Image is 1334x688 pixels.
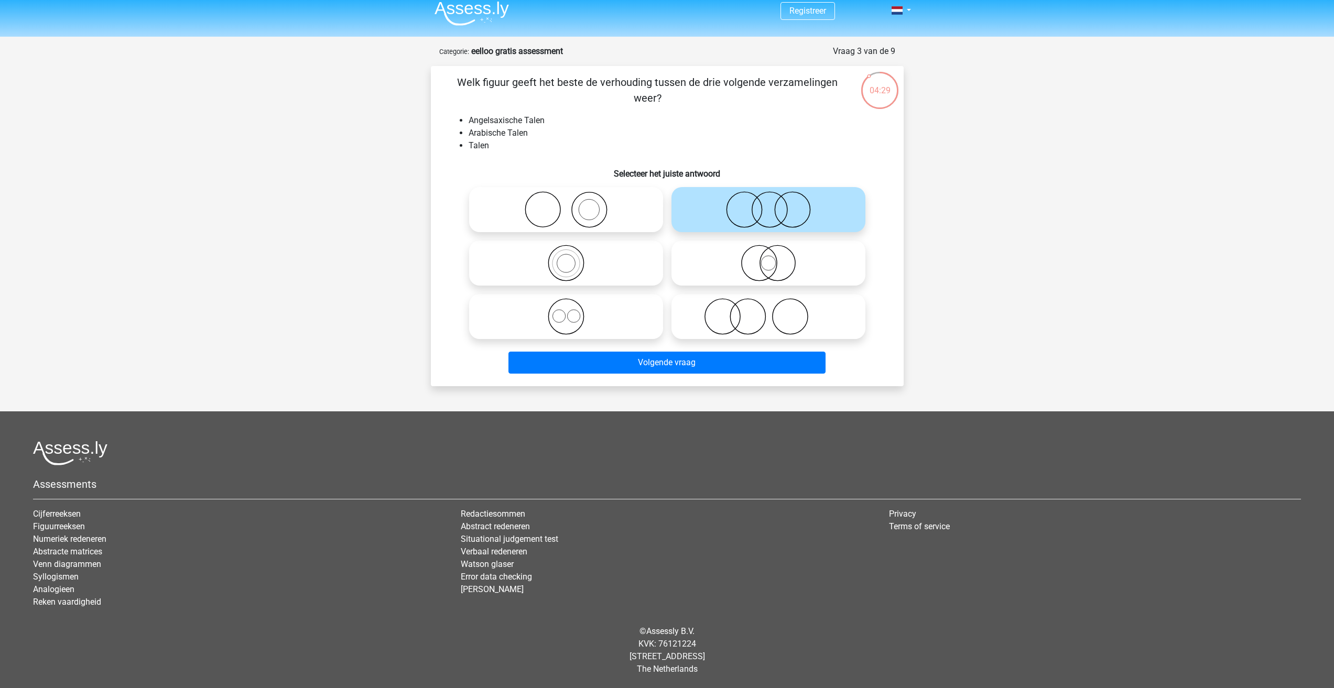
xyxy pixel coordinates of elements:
[508,352,826,374] button: Volgende vraag
[33,478,1301,490] h5: Assessments
[435,1,509,26] img: Assessly
[889,509,916,519] a: Privacy
[461,572,532,582] a: Error data checking
[33,547,102,556] a: Abstracte matrices
[448,74,848,106] p: Welk figuur geeft het beste de verhouding tussen de drie volgende verzamelingen weer?
[469,114,887,127] li: Angelsaxische Talen
[461,509,525,519] a: Redactiesommen
[469,127,887,139] li: Arabische Talen
[33,521,85,531] a: Figuurreeksen
[461,521,530,531] a: Abstract redeneren
[833,45,895,58] div: Vraag 3 van de 9
[646,626,695,636] a: Assessly B.V.
[461,559,514,569] a: Watson glaser
[33,572,79,582] a: Syllogismen
[33,597,101,607] a: Reken vaardigheid
[469,139,887,152] li: Talen
[461,534,558,544] a: Situational judgement test
[33,509,81,519] a: Cijferreeksen
[860,71,899,97] div: 04:29
[33,584,74,594] a: Analogieen
[448,160,887,179] h6: Selecteer het juiste antwoord
[889,521,950,531] a: Terms of service
[25,617,1309,684] div: © KVK: 76121224 [STREET_ADDRESS] The Netherlands
[33,534,106,544] a: Numeriek redeneren
[33,559,101,569] a: Venn diagrammen
[471,46,563,56] strong: eelloo gratis assessment
[439,48,469,56] small: Categorie:
[461,584,524,594] a: [PERSON_NAME]
[33,441,107,465] img: Assessly logo
[461,547,527,556] a: Verbaal redeneren
[789,6,826,16] a: Registreer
